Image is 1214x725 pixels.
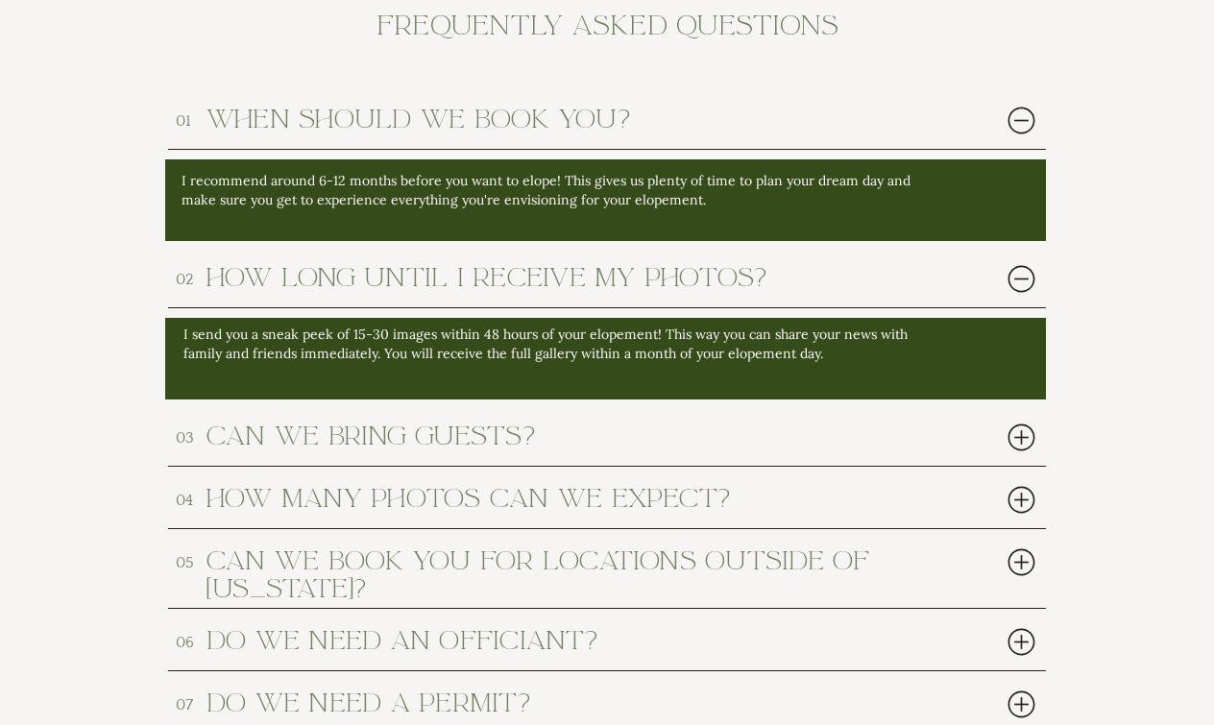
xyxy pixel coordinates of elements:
h3: 06 [176,631,200,646]
p: I send you a sneak peek of 15-30 images within 48 hours of your elopement! This way you can share... [183,326,922,387]
h3: 04 [176,489,200,504]
h2: Frequently Asked Questions [358,12,857,56]
h3: 05 [176,551,200,567]
h2: can we book you for locations outside of [US_STATE]? [206,547,936,572]
h3: 03 [176,426,200,442]
h2: when should we book you? [206,106,936,131]
h2: How many photos can we expect? [206,485,936,510]
h2: do we need an officiant? [206,627,936,652]
h3: 02 [176,268,200,283]
h3: 01 [176,109,200,125]
h2: can we bring guests? [206,423,936,447]
h2: how long until i receive my photos? [206,264,936,289]
h2: do we need a permit? [206,689,936,714]
p: I recommend around 6-12 months before you want to elope! This gives us plenty of time to plan you... [182,172,920,228]
h3: 07 [176,693,200,709]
